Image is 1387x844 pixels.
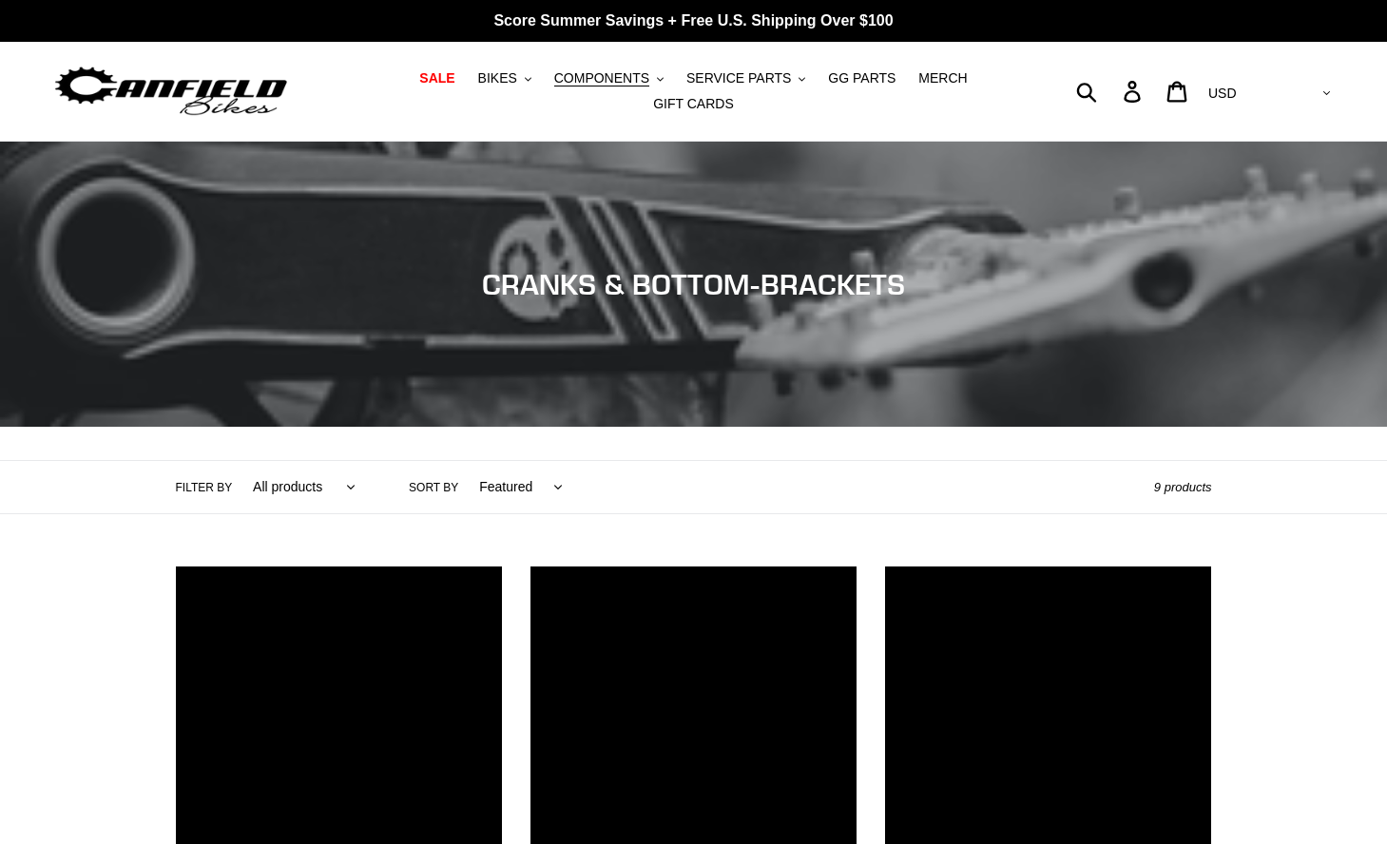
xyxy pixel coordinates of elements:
[918,70,967,86] span: MERCH
[52,62,290,122] img: Canfield Bikes
[176,479,233,496] label: Filter by
[1087,70,1135,112] input: Search
[1154,480,1212,494] span: 9 products
[644,91,743,117] a: GIFT CARDS
[819,66,905,91] a: GG PARTS
[478,70,517,86] span: BIKES
[909,66,976,91] a: MERCH
[686,70,791,86] span: SERVICE PARTS
[469,66,541,91] button: BIKES
[828,70,896,86] span: GG PARTS
[419,70,454,86] span: SALE
[554,70,649,86] span: COMPONENTS
[410,66,464,91] a: SALE
[482,267,905,301] span: CRANKS & BOTTOM-BRACKETS
[545,66,673,91] button: COMPONENTS
[653,96,734,112] span: GIFT CARDS
[677,66,815,91] button: SERVICE PARTS
[409,479,458,496] label: Sort by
